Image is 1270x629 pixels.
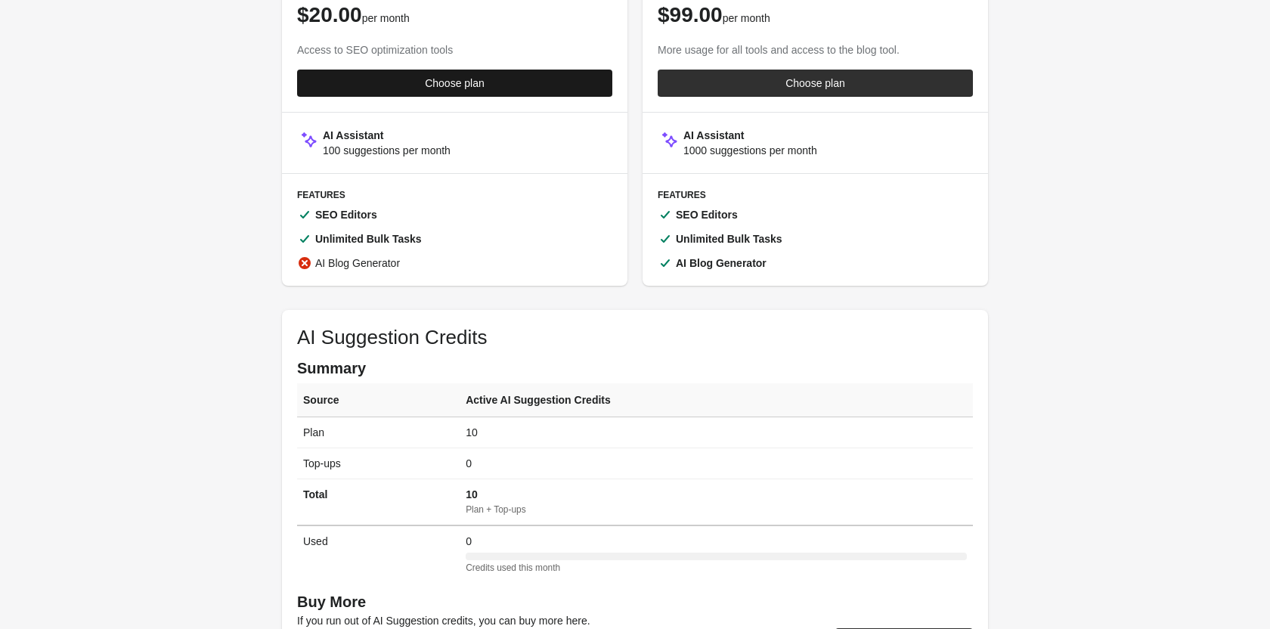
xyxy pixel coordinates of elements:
span: $99.00 [658,3,723,26]
div: Choose plan [425,77,485,89]
div: 100 suggestions per month [323,143,451,158]
td: Plan [297,417,460,448]
a: Choose plan [658,70,973,97]
th: Source [297,383,460,417]
b: SEO Editors [676,209,738,221]
div: Credits used this month [466,560,967,575]
div: Choose plan [785,77,845,89]
p: If you run out of AI Suggestion credits, you can buy more here. [297,613,973,628]
div: AI Blog Generator [315,256,400,271]
td: Used [297,525,460,583]
span: More usage for all tools and access to the blog tool. [658,44,900,56]
img: MagicMinor-0c7ff6cd6e0e39933513fd390ee66b6c2ef63129d1617a7e6fa9320d2ce6cec8.svg [658,128,680,150]
strong: 10 [466,488,478,500]
b: AI Blog Generator [676,257,767,269]
div: per month [658,3,973,27]
h3: Features [297,189,612,201]
b: Unlimited Bulk Tasks [315,233,422,245]
span: $20.00 [297,3,362,26]
b: AI Assistant [323,129,383,141]
a: Choose plan [297,70,612,97]
h2: Buy More [297,594,973,609]
img: MagicMinor-0c7ff6cd6e0e39933513fd390ee66b6c2ef63129d1617a7e6fa9320d2ce6cec8.svg [297,128,320,150]
b: Unlimited Bulk Tasks [676,233,782,245]
div: Plan + Top-ups [466,502,967,517]
b: AI Assistant [683,129,744,141]
b: SEO Editors [315,209,377,221]
td: 10 [460,417,973,448]
td: 0 [460,448,973,479]
h3: Features [658,189,973,201]
h1: AI Suggestion Credits [297,325,973,349]
td: 0 [460,525,973,583]
td: Top-ups [297,448,460,479]
span: Access to SEO optimization tools [297,44,453,56]
th: Active AI Suggestion Credits [460,383,973,417]
h2: Summary [297,361,973,376]
strong: Total [303,488,327,500]
div: per month [297,3,612,27]
div: 1000 suggestions per month [683,143,817,158]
